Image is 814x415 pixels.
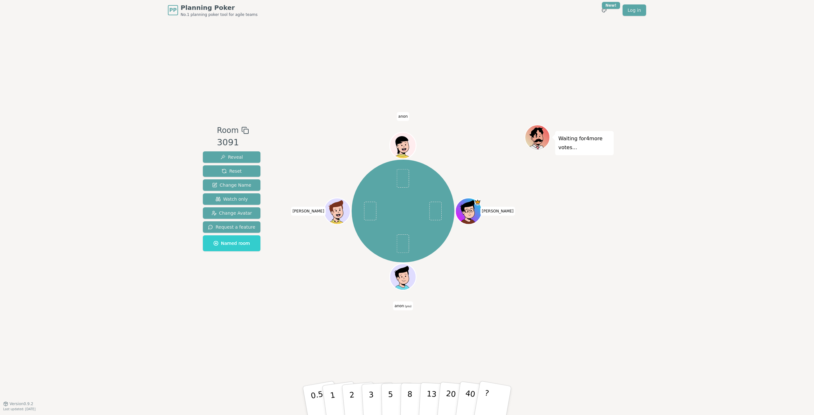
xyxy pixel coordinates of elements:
span: PP [169,6,176,14]
span: Matt is the host [474,199,481,205]
span: Click to change your name [397,112,410,121]
span: Click to change your name [393,301,413,310]
span: Last updated: [DATE] [3,407,36,411]
span: Version 0.9.2 [10,401,33,406]
div: New! [602,2,620,9]
a: Log in [623,4,646,16]
button: Change Name [203,179,260,191]
button: New! [598,4,610,16]
button: Reveal [203,151,260,163]
button: Reset [203,165,260,177]
span: Click to change your name [291,207,326,216]
button: Click to change your avatar [390,264,415,289]
span: Reveal [220,154,243,160]
span: Reset [222,168,242,174]
button: Version0.9.2 [3,401,33,406]
div: 3091 [217,136,249,149]
span: Click to change your name [480,207,515,216]
span: No.1 planning poker tool for agile teams [181,12,258,17]
span: Change Avatar [211,210,252,216]
span: Watch only [216,196,248,202]
span: Named room [213,240,250,246]
span: Room [217,125,238,136]
button: Request a feature [203,221,260,233]
button: Change Avatar [203,207,260,219]
span: Change Name [212,182,251,188]
button: Watch only [203,193,260,205]
a: PPPlanning PokerNo.1 planning poker tool for agile teams [168,3,258,17]
button: Named room [203,235,260,251]
span: Planning Poker [181,3,258,12]
span: (you) [404,305,412,308]
span: Request a feature [208,224,255,230]
p: Waiting for 4 more votes... [558,134,610,152]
